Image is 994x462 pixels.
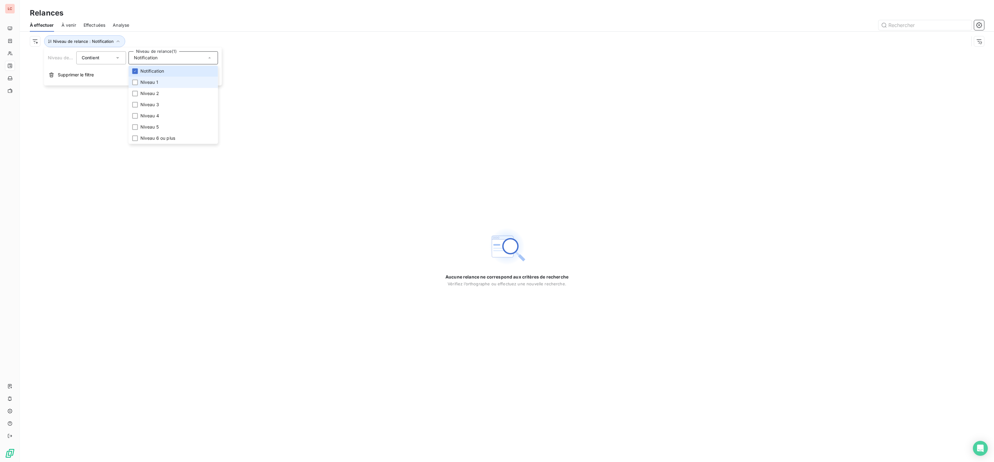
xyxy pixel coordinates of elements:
span: Niveau de relance [48,55,86,60]
span: Niveau 3 [140,102,159,108]
h3: Relances [30,7,63,19]
span: Niveau 1 [140,79,158,85]
button: Niveau de relance : Notification [44,35,125,47]
span: Supprimer le filtre [58,72,94,78]
span: Niveau 6 ou plus [140,135,175,141]
span: Aucune relance ne correspond aux critères de recherche [445,274,568,280]
span: Vérifiez l’orthographe ou effectuez une nouvelle recherche. [448,281,566,286]
img: Empty state [487,227,527,266]
span: Effectuées [84,22,106,28]
input: Rechercher [878,20,972,30]
img: Logo LeanPay [5,448,15,458]
span: Niveau 2 [140,90,159,97]
span: À venir [62,22,76,28]
span: Niveau 4 [140,113,159,119]
span: Niveau 5 [140,124,159,130]
span: Notification [134,55,158,61]
span: Contient [82,55,99,60]
button: Supprimer le filtre [44,68,222,82]
div: LC [5,4,15,14]
div: Open Intercom Messenger [973,441,988,456]
span: À effectuer [30,22,54,28]
span: Notification [140,68,164,74]
span: Niveau de relance : Notification [53,39,114,44]
span: Analyse [113,22,129,28]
